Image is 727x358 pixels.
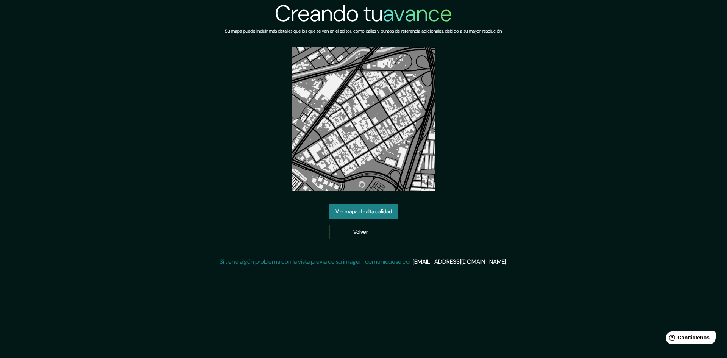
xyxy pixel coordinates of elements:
iframe: Lanzador de widgets de ayuda [660,328,719,350]
font: Ver mapa de alta calidad [335,208,392,215]
font: Si tiene algún problema con la vista previa de su imagen, comuníquese con [220,258,413,266]
font: . [506,258,507,266]
a: [EMAIL_ADDRESS][DOMAIN_NAME] [413,258,506,266]
a: Ver mapa de alta calidad [329,204,398,219]
font: Volver [353,228,368,235]
img: vista previa del mapa creado [292,47,435,191]
font: Su mapa puede incluir más detalles que los que se ven en el editor, como calles y puntos de refer... [225,28,502,34]
a: Volver [329,225,392,239]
